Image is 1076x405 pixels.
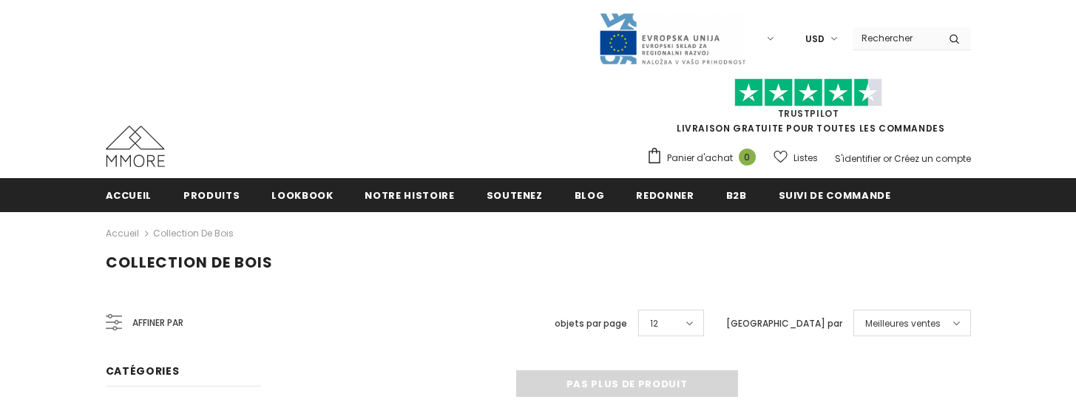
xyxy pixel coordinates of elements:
span: Blog [575,188,605,202]
img: Faites confiance aux étoiles pilotes [734,78,882,107]
span: Notre histoire [365,188,454,202]
span: 12 [650,316,658,331]
span: Meilleures ventes [865,316,941,331]
a: Lookbook [271,178,333,211]
span: Suivi de commande [779,188,891,202]
a: Redonner [636,178,694,211]
a: soutenez [487,178,543,211]
span: Redonner [636,188,694,202]
span: Collection de bois [106,252,273,273]
a: Javni Razpis [598,32,746,44]
a: Blog [575,178,605,211]
span: or [883,152,892,165]
span: LIVRAISON GRATUITE POUR TOUTES LES COMMANDES [646,85,971,135]
span: Panier d'achat [667,151,733,166]
label: [GEOGRAPHIC_DATA] par [726,316,842,331]
span: Listes [794,151,818,166]
span: 0 [739,149,756,166]
span: Lookbook [271,188,333,202]
span: Catégories [106,364,180,378]
a: Suivi de commande [779,178,891,211]
span: Affiner par [132,315,183,331]
span: Accueil [106,188,152,202]
a: Listes [774,145,818,171]
img: Javni Razpis [598,12,746,66]
img: Cas MMORE [106,126,165,167]
a: Produits [183,178,240,211]
a: Panier d'achat 0 [646,147,763,169]
a: B2B [726,178,747,211]
label: objets par page [555,316,627,331]
a: Collection de bois [153,227,234,239]
input: Search Site [853,27,938,49]
span: B2B [726,188,747,202]
span: USD [805,32,825,47]
a: TrustPilot [778,107,839,120]
a: Accueil [106,225,139,242]
a: Notre histoire [365,178,454,211]
span: soutenez [487,188,543,202]
span: Produits [183,188,240,202]
a: Accueil [106,178,152,211]
a: Créez un compte [894,152,971,165]
a: S'identifier [835,152,881,165]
